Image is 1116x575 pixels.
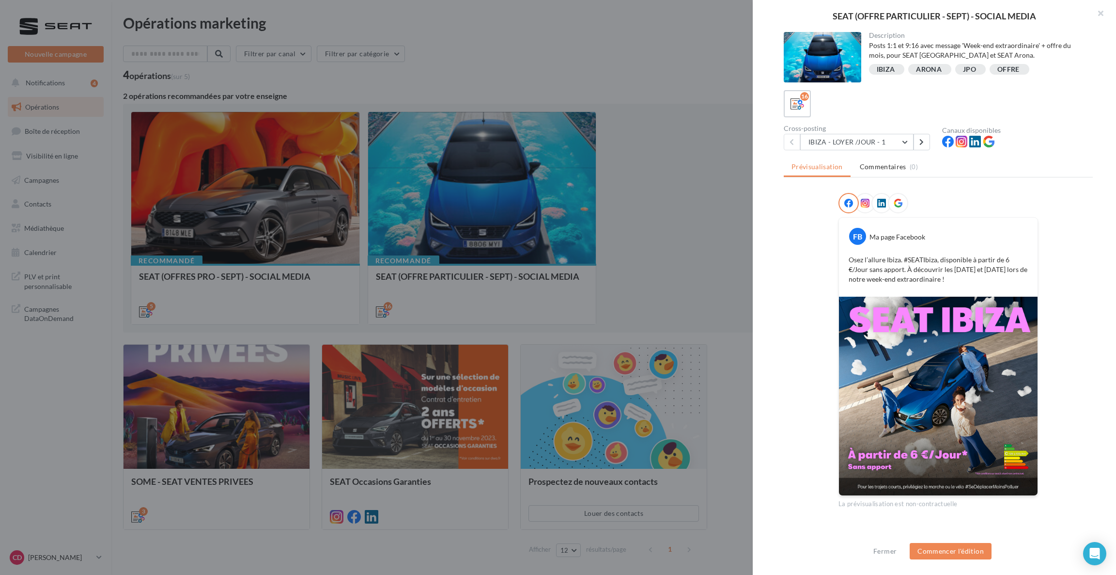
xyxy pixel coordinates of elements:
[910,163,918,171] span: (0)
[869,41,1085,60] div: Posts 1:1 et 9:16 avec message 'Week-end extraordinaire' + offre du mois, pour SEAT [GEOGRAPHIC_D...
[768,12,1100,20] div: SEAT (OFFRE PARTICULIER - SEPT) - SOCIAL MEDIA
[997,66,1020,73] div: OFFRE
[877,66,895,73] div: IBIZA
[1083,542,1106,565] div: Open Intercom Messenger
[800,92,809,101] div: 16
[869,32,1085,39] div: Description
[860,162,906,172] span: Commentaires
[910,543,992,559] button: Commencer l'édition
[800,134,914,150] button: IBIZA - LOYER /JOUR - 1
[942,127,1093,134] div: Canaux disponibles
[916,66,942,73] div: ARONA
[849,228,866,245] div: FB
[838,496,1038,509] div: La prévisualisation est non-contractuelle
[849,255,1028,284] p: Osez l’allure Ibiza. #SEATIbiza, disponible à partir de 6 €/Jour sans apport. À découvrir les [DA...
[963,66,976,73] div: JPO
[784,125,934,132] div: Cross-posting
[869,545,900,557] button: Fermer
[869,232,925,242] div: Ma page Facebook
